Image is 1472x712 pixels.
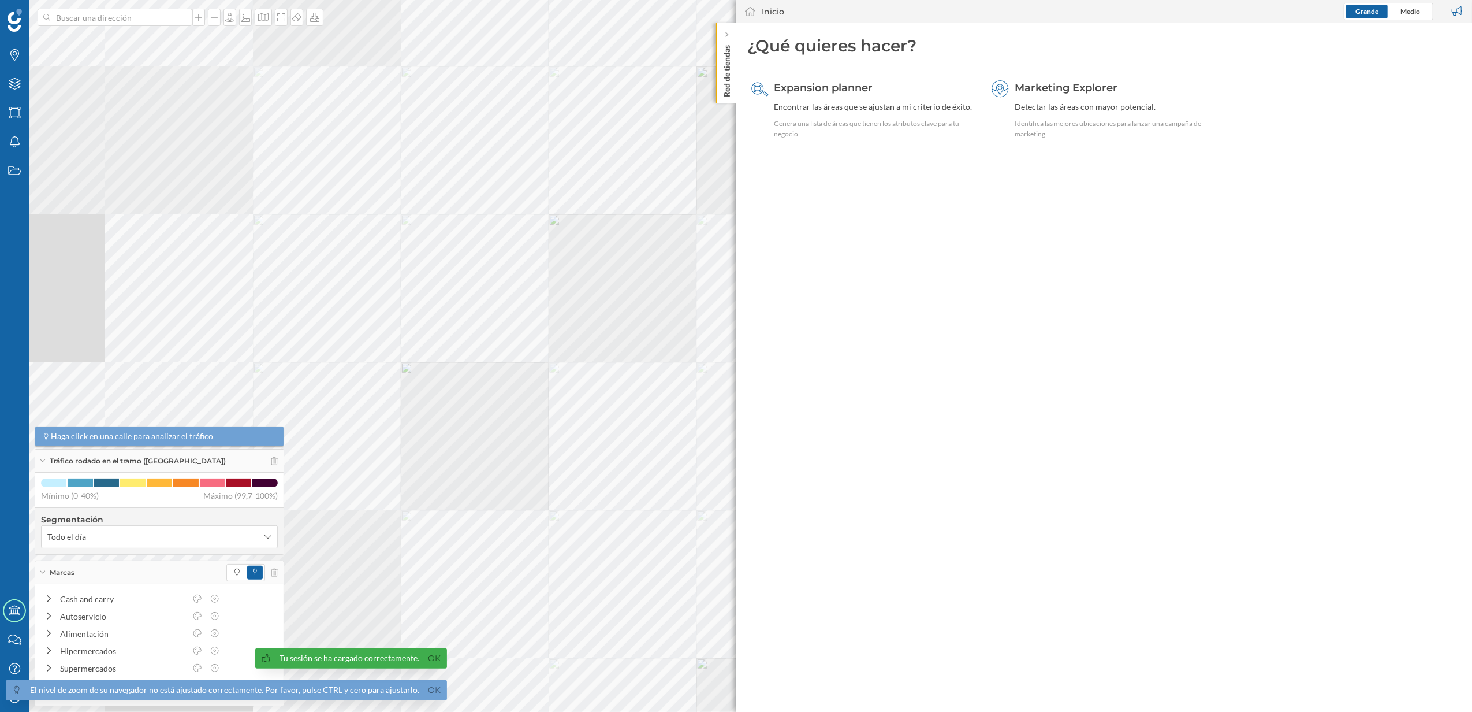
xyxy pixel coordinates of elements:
img: explorer.svg [992,80,1009,98]
a: Ok [426,652,444,665]
span: Grande [1355,7,1378,16]
div: Tu sesión se ha cargado correctamente. [280,652,420,664]
span: Soporte [23,8,64,18]
span: Marcas [50,568,74,578]
span: Mínimo (0-40%) [41,490,99,502]
a: Ok [426,684,444,697]
div: Alimentación [60,628,186,640]
div: El nivel de zoom de su navegador no está ajustado correctamente. Por favor, pulse CTRL y cero par... [31,684,420,696]
span: Haga click en una calle para analizar el tráfico [51,431,214,442]
div: Detectar las áreas con mayor potencial. [1015,101,1217,113]
div: ¿Qué quieres hacer? [748,35,1461,57]
span: Marketing Explorer [1015,81,1117,94]
span: Medio [1400,7,1420,16]
span: Tráfico rodado en el tramo ([GEOGRAPHIC_DATA]) [50,456,226,466]
span: Máximo (99,7-100%) [203,490,278,502]
img: Geoblink Logo [8,9,22,32]
span: Expansion planner [774,81,873,94]
p: Red de tiendas [721,40,732,97]
div: Encontrar las áreas que se ajustan a mi criterio de éxito. [774,101,977,113]
img: search-areas.svg [751,80,769,98]
div: Genera una lista de áreas que tienen los atributos clave para tu negocio. [774,118,977,139]
div: Hipermercados [60,645,186,657]
span: Todo el día [47,531,86,543]
h4: Segmentación [41,514,278,525]
div: Inicio [762,6,785,17]
div: Autoservicio [60,610,186,622]
div: Cash and carry [60,593,186,605]
div: Identifica las mejores ubicaciones para lanzar una campaña de marketing. [1015,118,1217,139]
